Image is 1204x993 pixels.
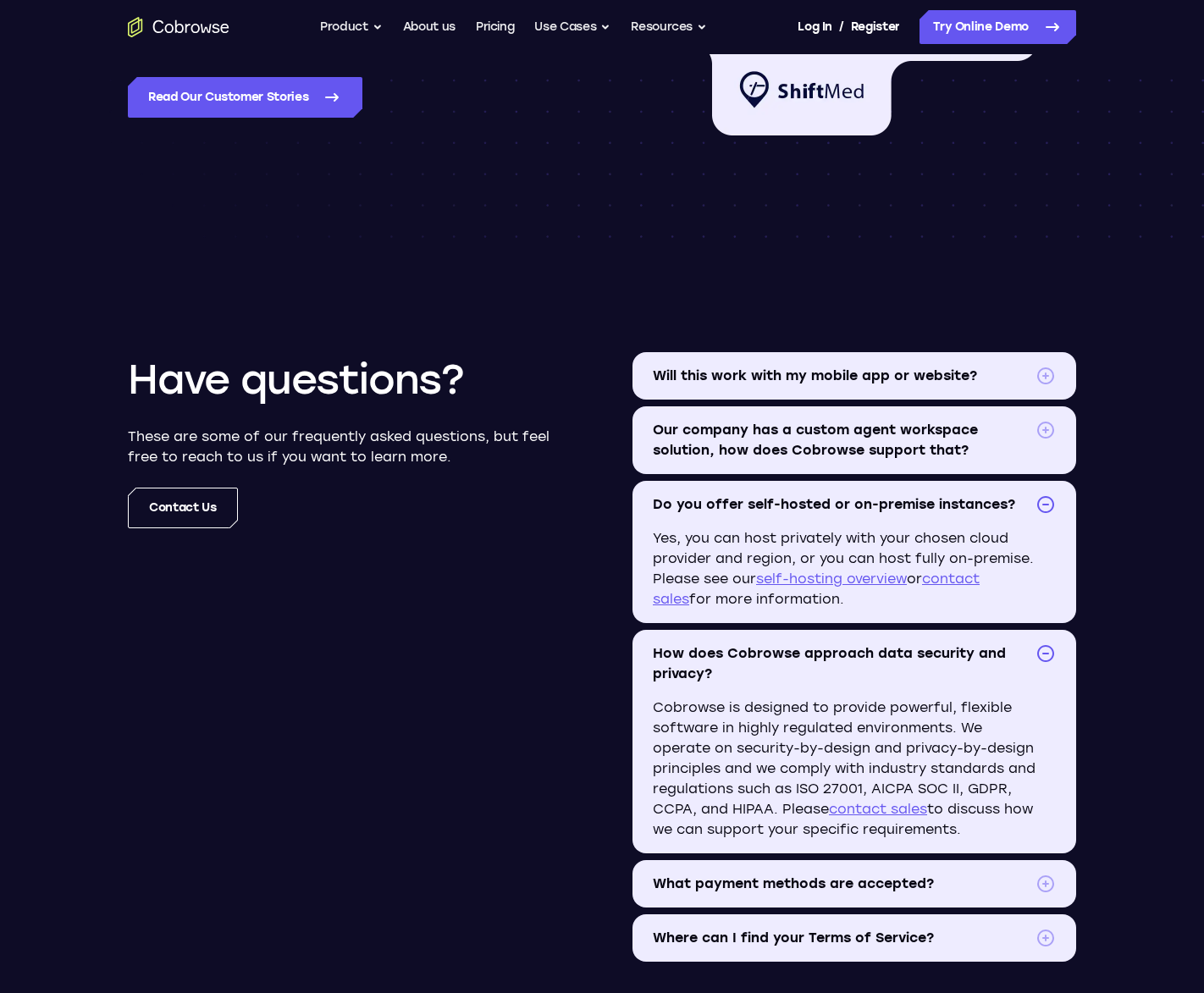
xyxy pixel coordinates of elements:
[632,860,1076,907] summary: What payment methods are accepted?
[653,928,1029,948] span: Where can I find your Terms of Service?
[632,352,1076,400] summary: Will this work with my mobile app or website?
[653,874,1029,894] span: What payment methods are accepted?
[653,494,1029,515] span: Do you offer self-hosted or on-premise instances?
[534,10,610,44] button: Use Cases
[756,571,907,587] a: self-hosting overview
[829,801,927,817] a: contact sales
[631,10,707,44] button: Resources
[798,10,831,44] a: Log In
[403,10,456,44] a: About us
[632,406,1076,474] summary: Our company has a custom agent workspace solution, how does Cobrowse support that?
[632,914,1076,962] summary: Where can I find your Terms of Service?
[632,528,1076,623] p: Yes, you can host privately with your chosen cloud provider and region, or you can host fully on-...
[632,481,1076,528] summary: Do you offer self-hosted or on-premise instances?
[128,427,572,467] p: These are some of our frequently asked questions, but feel free to reach to us if you want to lea...
[653,643,1029,684] span: How does Cobrowse approach data security and privacy?
[320,10,383,44] button: Product
[128,488,238,528] a: Contact us
[128,352,464,406] h2: Have questions?
[839,17,844,37] span: /
[653,420,1029,461] span: Our company has a custom agent workspace solution, how does Cobrowse support that?
[920,10,1076,44] a: Try Online Demo
[128,17,229,37] a: Go to the home page
[851,10,900,44] a: Register
[653,366,1029,386] span: Will this work with my mobile app or website?
[476,10,515,44] a: Pricing
[632,630,1076,698] summary: How does Cobrowse approach data security and privacy?
[128,77,362,118] a: Read our customer stories
[632,698,1076,853] p: Cobrowse is designed to provide powerful, flexible software in highly regulated environments. We ...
